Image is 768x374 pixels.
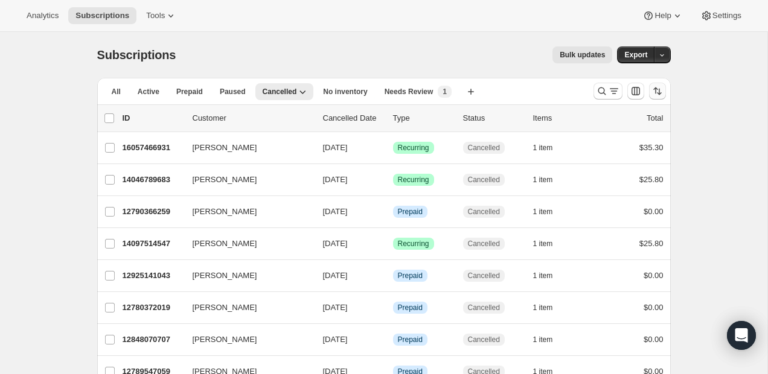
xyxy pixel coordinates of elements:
[654,11,671,21] span: Help
[639,239,664,248] span: $25.80
[644,335,664,344] span: $0.00
[323,112,383,124] p: Cancelled Date
[193,238,257,250] span: [PERSON_NAME]
[68,7,136,24] button: Subscriptions
[185,330,306,349] button: [PERSON_NAME]
[123,267,664,284] div: 12925141043[PERSON_NAME][DATE]InfoPrepaidCancelled1 item$0.00
[468,207,500,217] span: Cancelled
[185,202,306,221] button: [PERSON_NAME]
[533,271,553,280] span: 1 item
[123,235,664,252] div: 14097514547[PERSON_NAME][DATE]SuccessRecurringCancelled1 item$25.80
[385,87,434,97] span: Needs Review
[533,139,566,156] button: 1 item
[398,143,429,153] span: Recurring
[624,50,647,60] span: Export
[185,234,306,253] button: [PERSON_NAME]
[263,87,297,97] span: Cancelled
[75,11,129,21] span: Subscriptions
[398,271,423,280] span: Prepaid
[644,207,664,216] span: $0.00
[468,303,500,312] span: Cancelled
[123,299,664,316] div: 12780372019[PERSON_NAME][DATE]InfoPrepaidCancelled1 item$0.00
[19,7,66,24] button: Analytics
[468,335,500,344] span: Cancelled
[123,238,183,250] p: 14097514547
[712,11,741,21] span: Settings
[323,175,348,184] span: [DATE]
[139,7,184,24] button: Tools
[468,239,500,249] span: Cancelled
[552,46,612,63] button: Bulk updates
[649,83,666,100] button: Sort the results
[123,174,183,186] p: 14046789683
[533,175,553,185] span: 1 item
[639,175,664,184] span: $25.80
[185,138,306,157] button: [PERSON_NAME]
[443,87,447,97] span: 1
[693,7,749,24] button: Settings
[468,175,500,185] span: Cancelled
[323,239,348,248] span: [DATE]
[533,267,566,284] button: 1 item
[123,171,664,188] div: 14046789683[PERSON_NAME][DATE]SuccessRecurringCancelled1 item$25.80
[123,112,664,124] div: IDCustomerCancelled DateTypeStatusItemsTotal
[398,207,423,217] span: Prepaid
[533,207,553,217] span: 1 item
[398,303,423,312] span: Prepaid
[533,335,553,344] span: 1 item
[323,335,348,344] span: [DATE]
[193,206,257,218] span: [PERSON_NAME]
[323,207,348,216] span: [DATE]
[533,203,566,220] button: 1 item
[193,302,257,314] span: [PERSON_NAME]
[323,87,367,97] span: No inventory
[193,112,313,124] p: Customer
[97,48,176,62] span: Subscriptions
[123,206,183,218] p: 12790366259
[123,302,183,314] p: 12780372019
[560,50,605,60] span: Bulk updates
[594,83,622,100] button: Search and filter results
[193,270,257,282] span: [PERSON_NAME]
[461,83,481,100] button: Create new view
[138,87,159,97] span: Active
[193,334,257,346] span: [PERSON_NAME]
[393,112,453,124] div: Type
[176,87,203,97] span: Prepaid
[533,239,553,249] span: 1 item
[323,143,348,152] span: [DATE]
[123,112,183,124] p: ID
[463,112,523,124] p: Status
[398,239,429,249] span: Recurring
[533,235,566,252] button: 1 item
[727,321,756,350] div: Open Intercom Messenger
[644,271,664,280] span: $0.00
[185,266,306,285] button: [PERSON_NAME]
[398,175,429,185] span: Recurring
[533,112,594,124] div: Items
[27,11,59,21] span: Analytics
[123,334,183,346] p: 12848070707
[185,298,306,317] button: [PERSON_NAME]
[123,203,664,220] div: 12790366259[PERSON_NAME][DATE]InfoPrepaidCancelled1 item$0.00
[533,299,566,316] button: 1 item
[644,303,664,312] span: $0.00
[193,174,257,186] span: [PERSON_NAME]
[635,7,690,24] button: Help
[193,142,257,154] span: [PERSON_NAME]
[468,143,500,153] span: Cancelled
[533,171,566,188] button: 1 item
[185,170,306,189] button: [PERSON_NAME]
[220,87,246,97] span: Paused
[323,303,348,312] span: [DATE]
[146,11,165,21] span: Tools
[627,83,644,100] button: Customize table column order and visibility
[617,46,654,63] button: Export
[323,271,348,280] span: [DATE]
[123,270,183,282] p: 12925141043
[112,87,121,97] span: All
[468,271,500,280] span: Cancelled
[123,331,664,348] div: 12848070707[PERSON_NAME][DATE]InfoPrepaidCancelled1 item$0.00
[639,143,664,152] span: $35.30
[647,112,663,124] p: Total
